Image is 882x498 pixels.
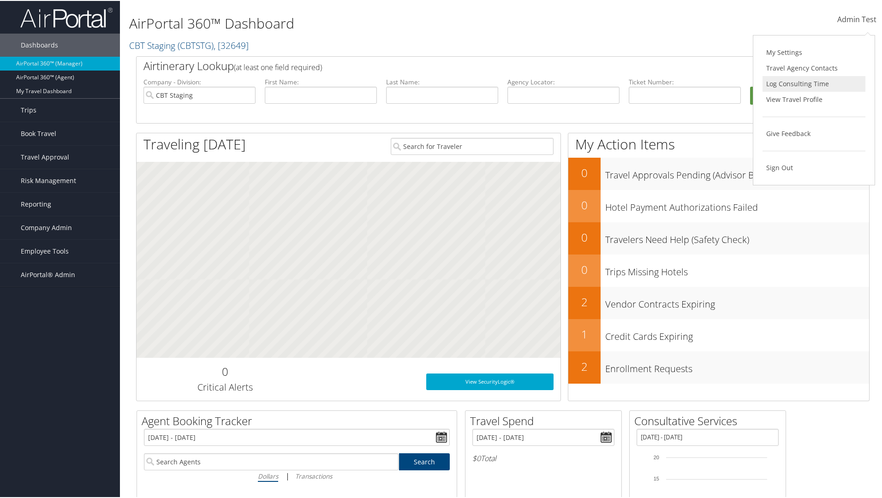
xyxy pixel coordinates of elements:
[568,157,869,189] a: 0Travel Approvals Pending (Advisor Booked)
[21,121,56,144] span: Book Travel
[568,134,869,153] h1: My Action Items
[144,469,450,481] div: |
[399,452,450,469] a: Search
[143,380,306,393] h3: Critical Alerts
[763,125,865,141] a: Give Feedback
[143,57,801,73] h2: Airtinerary Lookup
[129,38,249,51] a: CBT Staging
[386,77,498,86] label: Last Name:
[21,168,76,191] span: Risk Management
[426,373,554,389] a: View SecurityLogic®
[605,163,869,181] h3: Travel Approvals Pending (Advisor Booked)
[470,412,621,428] h2: Travel Spend
[763,59,865,75] a: Travel Agency Contacts
[763,44,865,59] a: My Settings
[21,262,75,285] span: AirPortal® Admin
[21,239,69,262] span: Employee Tools
[605,292,869,310] h3: Vendor Contracts Expiring
[21,33,58,56] span: Dashboards
[568,326,601,341] h2: 1
[472,452,614,462] h6: Total
[763,91,865,107] a: View Travel Profile
[129,13,627,32] h1: AirPortal 360™ Dashboard
[568,350,869,383] a: 2Enrollment Requests
[568,254,869,286] a: 0Trips Missing Hotels
[20,6,113,28] img: airportal-logo.png
[143,363,306,379] h2: 0
[605,325,869,342] h3: Credit Cards Expiring
[391,137,554,154] input: Search for Traveler
[568,358,601,373] h2: 2
[295,471,332,480] i: Transactions
[634,412,786,428] h2: Consultative Services
[234,61,322,71] span: (at least one field required)
[654,454,659,459] tspan: 20
[178,38,214,51] span: ( CBTSTG )
[605,196,869,213] h3: Hotel Payment Authorizations Failed
[568,318,869,350] a: 1Credit Cards Expiring
[837,5,876,33] a: Admin Test
[837,13,876,24] span: Admin Test
[605,228,869,245] h3: Travelers Need Help (Safety Check)
[568,196,601,212] h2: 0
[568,164,601,180] h2: 0
[568,189,869,221] a: 0Hotel Payment Authorizations Failed
[568,221,869,254] a: 0Travelers Need Help (Safety Check)
[568,286,869,318] a: 2Vendor Contracts Expiring
[258,471,278,480] i: Dollars
[21,215,72,238] span: Company Admin
[568,293,601,309] h2: 2
[568,261,601,277] h2: 0
[265,77,377,86] label: First Name:
[21,98,36,121] span: Trips
[144,452,399,469] input: Search Agents
[629,77,741,86] label: Ticket Number:
[21,145,69,168] span: Travel Approval
[142,412,457,428] h2: Agent Booking Tracker
[214,38,249,51] span: , [ 32649 ]
[472,452,481,462] span: $0
[143,134,246,153] h1: Traveling [DATE]
[143,77,256,86] label: Company - Division:
[21,192,51,215] span: Reporting
[654,475,659,480] tspan: 15
[750,86,862,104] button: Search
[763,159,865,175] a: Sign Out
[763,75,865,91] a: Log Consulting Time
[507,77,620,86] label: Agency Locator:
[605,357,869,374] h3: Enrollment Requests
[605,260,869,278] h3: Trips Missing Hotels
[568,229,601,244] h2: 0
